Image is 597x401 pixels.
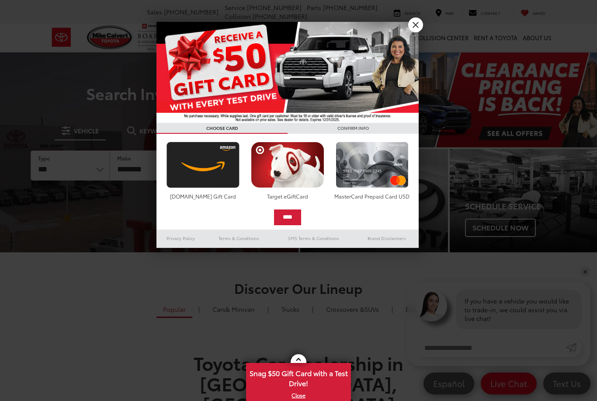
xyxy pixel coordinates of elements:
div: Target eGiftCard [249,192,326,200]
a: Terms & Conditions [205,233,272,244]
a: Privacy Policy [156,233,205,244]
div: MasterCard Prepaid Card USD [333,192,411,200]
a: SMS Terms & Conditions [272,233,355,244]
img: 55838_top_625864.jpg [156,22,419,123]
img: mastercard.png [333,142,411,188]
img: targetcard.png [249,142,326,188]
h3: CONFIRM INFO [288,123,419,134]
div: [DOMAIN_NAME] Gift Card [164,192,242,200]
img: amazoncard.png [164,142,242,188]
span: Snag $50 Gift Card with a Test Drive! [247,364,350,391]
h3: CHOOSE CARD [156,123,288,134]
a: Brand Disclaimers [355,233,419,244]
